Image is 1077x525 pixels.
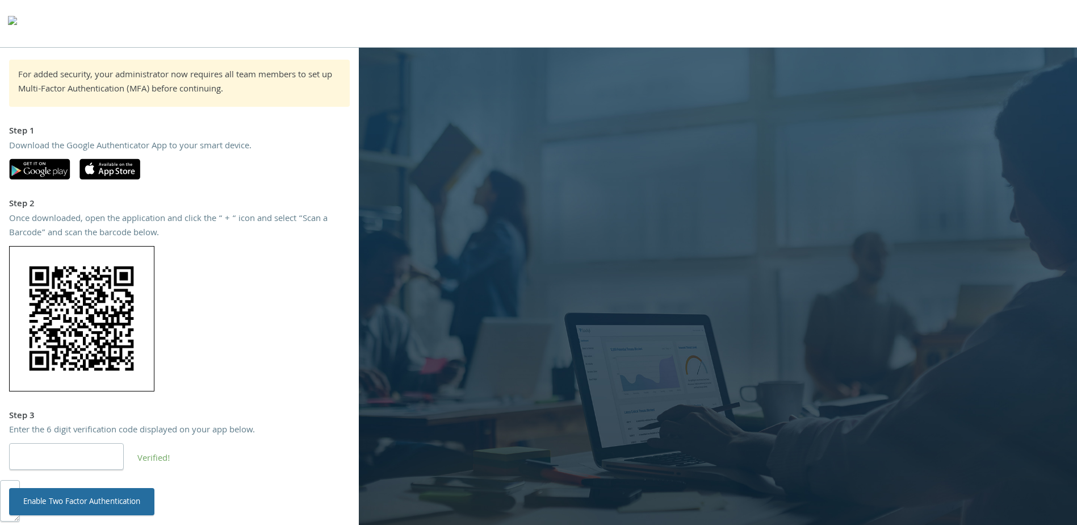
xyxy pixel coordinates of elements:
[9,197,35,212] strong: Step 2
[79,159,140,180] img: apple-app-store.svg
[9,124,35,139] strong: Step 1
[18,69,341,98] div: For added security, your administrator now requires all team members to set up Multi-Factor Authe...
[9,159,70,180] img: google-play.svg
[9,424,350,439] div: Enter the 6 digit verification code displayed on your app below.
[9,409,35,424] strong: Step 3
[9,246,154,391] img: bUL2P0LAAAAAASUVORK5CYII=
[9,213,350,241] div: Once downloaded, open the application and click the “ + “ icon and select “Scan a Barcode” and sc...
[8,12,17,35] img: todyl-logo-dark.svg
[9,488,154,515] button: Enable Two Factor Authentication
[9,140,350,155] div: Download the Google Authenticator App to your smart device.
[137,452,170,466] span: Verified!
